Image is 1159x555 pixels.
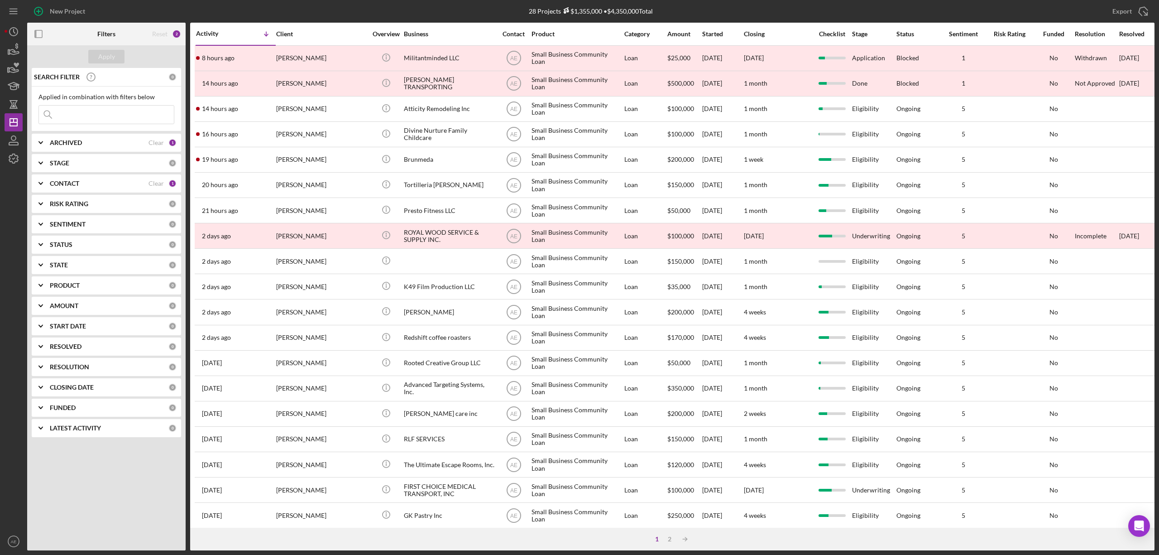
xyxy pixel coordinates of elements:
div: Small Business Community Loan [532,402,622,426]
time: 2025-10-04 16:45 [202,435,222,443]
div: [DATE] [702,427,743,451]
div: Small Business Community Loan [532,478,622,502]
div: Not Approved [1075,80,1115,87]
time: [DATE] [744,232,764,240]
time: 2025-10-07 16:47 [202,309,231,316]
div: [DATE] [702,46,743,70]
div: 0 [168,200,177,208]
time: 2025-10-09 01:24 [202,130,238,138]
time: 1 month [744,257,767,265]
time: 1 month [744,384,767,392]
span: $150,000 [667,257,694,265]
div: Militantminded LLC [404,46,494,70]
div: 1 [941,54,986,62]
div: ROYAL WOOD SERVICE & SUPPLY INC. [404,224,494,248]
time: 1 month [744,130,767,138]
time: 2025-10-09 03:09 [202,105,238,112]
div: Amount [667,30,701,38]
text: AE [510,182,517,188]
div: Small Business Community Loan [532,72,622,96]
div: Ongoing [896,232,920,240]
div: Eligibility [852,198,896,222]
div: No [1033,207,1074,214]
div: 5 [941,385,986,392]
div: Ongoing [896,130,920,138]
div: 5 [941,487,986,494]
span: $50,000 [667,207,690,214]
div: No [1033,283,1074,290]
b: CONTACT [50,180,79,187]
text: AE [510,436,517,443]
div: No [1033,105,1074,112]
div: Small Business Community Loan [532,326,622,350]
b: ARCHIVED [50,139,82,146]
div: Application [852,46,896,70]
div: Small Business Community Loan [532,97,622,121]
div: 0 [168,383,177,391]
div: Ongoing [896,385,920,392]
time: 1 month [744,181,767,188]
time: 1 week [744,155,763,163]
time: 4 weeks [744,461,766,468]
b: CLOSING DATE [50,384,94,391]
div: Ongoing [896,258,920,265]
div: Loan [624,300,666,324]
div: Atticity Remodeling Inc [404,97,494,121]
div: Ongoing [896,283,920,290]
div: Advanced Targeting Systems, Inc. [404,376,494,401]
span: $50,000 [667,359,690,367]
b: RESOLUTION [50,363,89,371]
div: 0 [168,261,177,269]
div: Eligibility [852,300,896,324]
div: Small Business Community Loan [532,122,622,146]
div: Small Business Community Loan [532,427,622,451]
b: FUNDED [50,404,76,411]
div: [PERSON_NAME] [276,72,367,96]
div: Loan [624,72,666,96]
text: AE [510,106,517,112]
div: Eligibility [852,173,896,197]
b: LATEST ACTIVITY [50,425,101,432]
span: $200,000 [667,155,694,163]
div: No [1033,487,1074,494]
div: 0 [168,404,177,412]
div: Underwriting [852,478,896,502]
div: Ongoing [896,181,920,188]
div: [PERSON_NAME] TRANSPORTING [404,72,494,96]
time: 1 month [744,359,767,367]
div: Export [1112,2,1132,20]
div: Funded [1033,30,1074,38]
div: No [1033,461,1074,468]
div: Loan [624,326,666,350]
div: Business [404,30,494,38]
span: $100,000 [667,105,694,112]
div: [PERSON_NAME] [276,427,367,451]
b: AMOUNT [50,302,78,309]
div: Eligibility [852,402,896,426]
div: 5 [941,232,986,240]
time: 4 weeks [744,308,766,316]
b: START DATE [50,323,86,330]
div: Incomplete [1075,232,1106,240]
time: 1 month [744,79,767,87]
div: [PERSON_NAME] [276,275,367,299]
div: FIRST CHOICE MEDICAL TRANSPORT, INC [404,478,494,502]
text: AE [510,157,517,163]
div: Eligibility [852,97,896,121]
time: 2025-10-07 19:19 [202,283,231,290]
div: [DATE] [702,97,743,121]
div: Underwriting [852,224,896,248]
text: AE [510,335,517,341]
div: [PERSON_NAME] [276,224,367,248]
div: [PERSON_NAME] [276,173,367,197]
b: SEARCH FILTER [34,73,80,81]
div: RLF SERVICES [404,427,494,451]
time: 2025-10-07 14:49 [202,334,231,341]
div: Loan [624,453,666,477]
text: AE [510,258,517,265]
div: Ongoing [896,334,920,341]
b: STATUS [50,241,72,248]
div: [DATE] [702,173,743,197]
div: 5 [941,283,986,290]
div: 5 [941,207,986,214]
